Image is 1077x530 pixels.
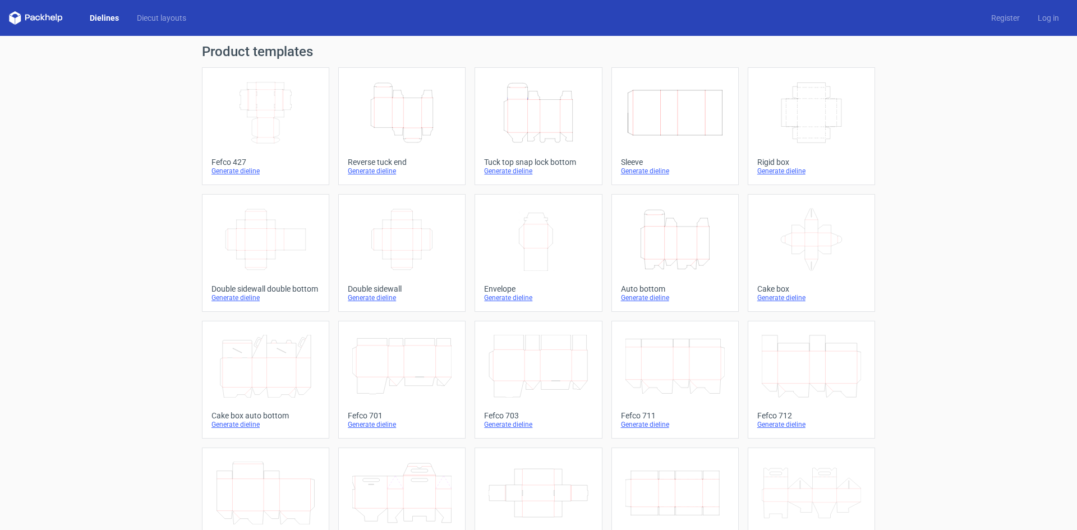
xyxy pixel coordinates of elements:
[475,194,602,312] a: EnvelopeGenerate dieline
[338,67,466,185] a: Reverse tuck endGenerate dieline
[621,167,729,176] div: Generate dieline
[475,67,602,185] a: Tuck top snap lock bottomGenerate dieline
[757,420,866,429] div: Generate dieline
[128,12,195,24] a: Diecut layouts
[211,293,320,302] div: Generate dieline
[348,284,456,293] div: Double sidewall
[748,321,875,439] a: Fefco 712Generate dieline
[621,420,729,429] div: Generate dieline
[484,284,592,293] div: Envelope
[621,158,729,167] div: Sleeve
[982,12,1029,24] a: Register
[621,411,729,420] div: Fefco 711
[348,158,456,167] div: Reverse tuck end
[757,293,866,302] div: Generate dieline
[611,194,739,312] a: Auto bottomGenerate dieline
[338,194,466,312] a: Double sidewallGenerate dieline
[202,45,875,58] h1: Product templates
[757,158,866,167] div: Rigid box
[621,284,729,293] div: Auto bottom
[211,411,320,420] div: Cake box auto bottom
[484,293,592,302] div: Generate dieline
[211,158,320,167] div: Fefco 427
[211,167,320,176] div: Generate dieline
[211,420,320,429] div: Generate dieline
[484,411,592,420] div: Fefco 703
[202,67,329,185] a: Fefco 427Generate dieline
[211,284,320,293] div: Double sidewall double bottom
[757,284,866,293] div: Cake box
[202,194,329,312] a: Double sidewall double bottomGenerate dieline
[621,293,729,302] div: Generate dieline
[757,411,866,420] div: Fefco 712
[348,293,456,302] div: Generate dieline
[748,67,875,185] a: Rigid boxGenerate dieline
[1029,12,1068,24] a: Log in
[748,194,875,312] a: Cake boxGenerate dieline
[338,321,466,439] a: Fefco 701Generate dieline
[484,420,592,429] div: Generate dieline
[81,12,128,24] a: Dielines
[348,420,456,429] div: Generate dieline
[202,321,329,439] a: Cake box auto bottomGenerate dieline
[348,167,456,176] div: Generate dieline
[348,411,456,420] div: Fefco 701
[611,67,739,185] a: SleeveGenerate dieline
[757,167,866,176] div: Generate dieline
[475,321,602,439] a: Fefco 703Generate dieline
[484,158,592,167] div: Tuck top snap lock bottom
[611,321,739,439] a: Fefco 711Generate dieline
[484,167,592,176] div: Generate dieline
